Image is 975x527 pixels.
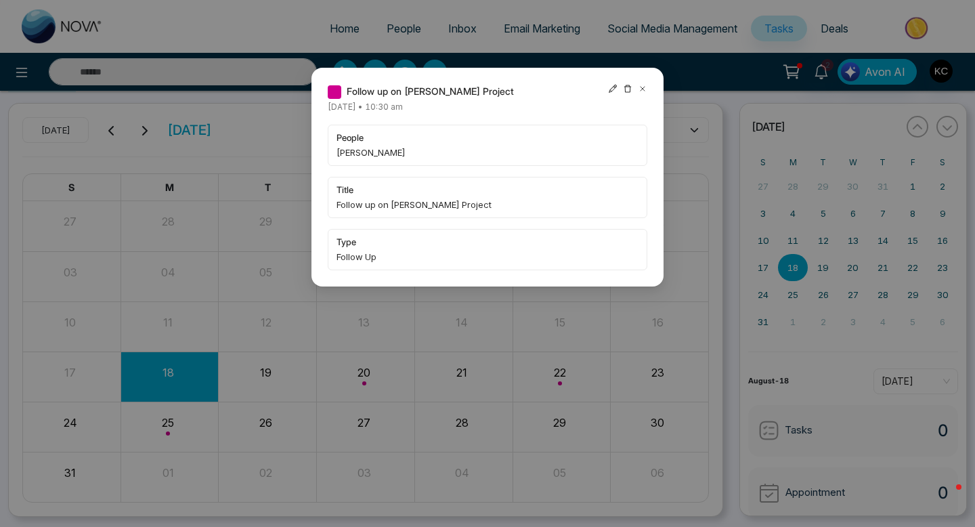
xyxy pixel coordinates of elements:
iframe: Intercom live chat [929,481,961,513]
span: Follow up on [PERSON_NAME] Project [347,84,514,99]
span: [DATE] • 10:30 am [328,102,403,112]
span: title [337,183,638,196]
span: people [337,131,638,144]
span: Follow Up [337,250,638,263]
span: Follow up on [PERSON_NAME] Project [337,198,638,211]
span: type [337,235,638,249]
span: [PERSON_NAME] [337,146,638,159]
